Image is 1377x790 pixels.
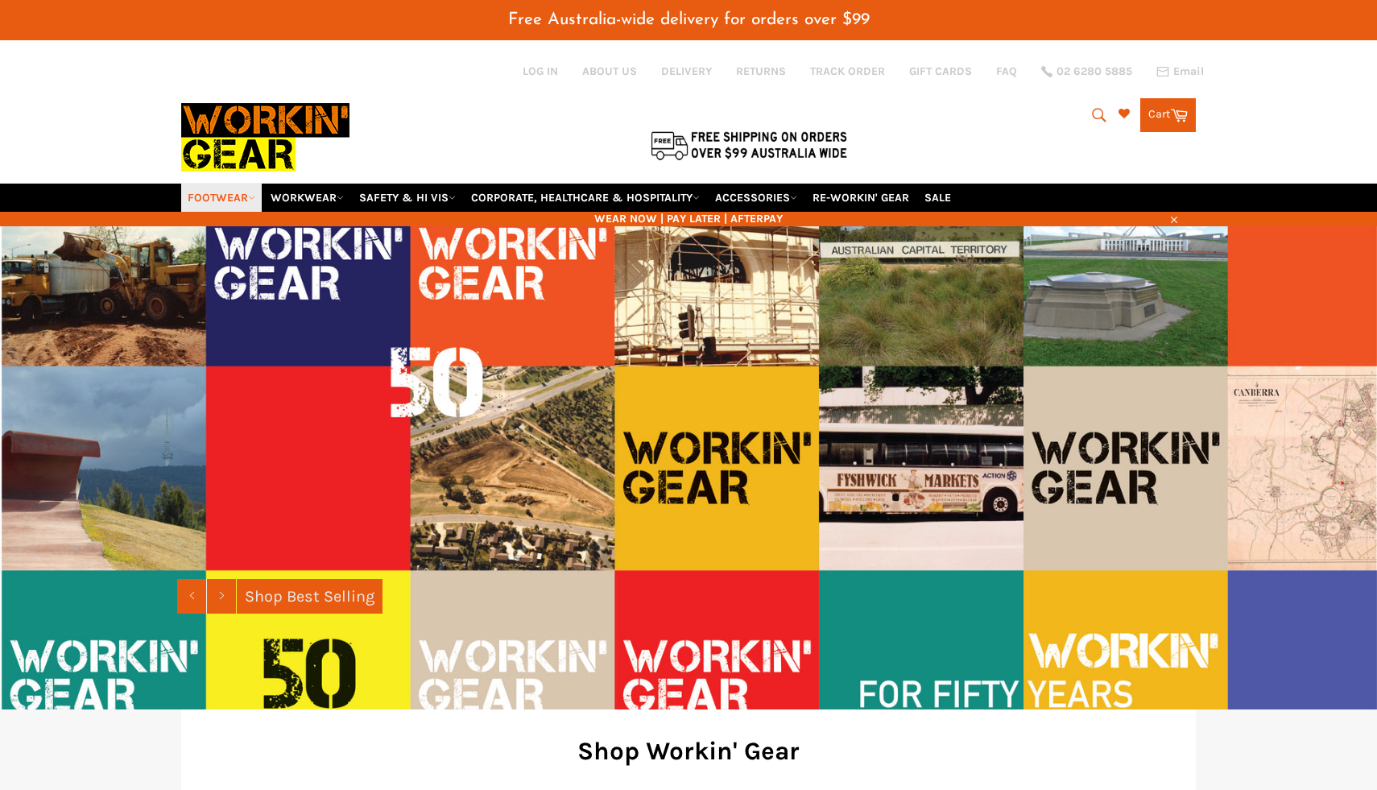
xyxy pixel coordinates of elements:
span: Free Australia-wide delivery for orders over $99 [508,11,870,28]
a: Cart [1140,98,1196,132]
a: Shop Best Selling [237,579,382,614]
a: Email [1156,65,1204,78]
h2: Shop Workin' Gear [205,734,1172,768]
a: CORPORATE, HEALTHCARE & HOSPITALITY [465,184,706,212]
img: Workin Gear leaders in Workwear, Safety Boots, PPE, Uniforms. Australia's No.1 in Workwear [181,92,349,183]
a: GIFT CARDS [909,64,972,79]
a: ABOUT US [582,64,637,79]
a: RETURNS [736,64,786,79]
span: Email [1173,66,1204,77]
a: RE-WORKIN' GEAR [806,184,916,212]
a: ACCESSORIES [709,184,804,212]
a: TRACK ORDER [810,64,885,79]
a: Log in [523,64,558,78]
a: SALE [918,184,957,212]
span: 02 6280 5885 [1057,66,1132,77]
a: WORKWEAR [264,184,350,212]
img: Flat $9.95 shipping Australia wide [648,128,850,162]
a: FAQ [996,64,1017,79]
a: 02 6280 5885 [1041,66,1132,77]
a: SAFETY & HI VIS [353,184,462,212]
a: DELIVERY [661,64,712,79]
a: FOOTWEAR [181,184,262,212]
span: WEAR NOW | PAY LATER | AFTERPAY [181,211,1196,226]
